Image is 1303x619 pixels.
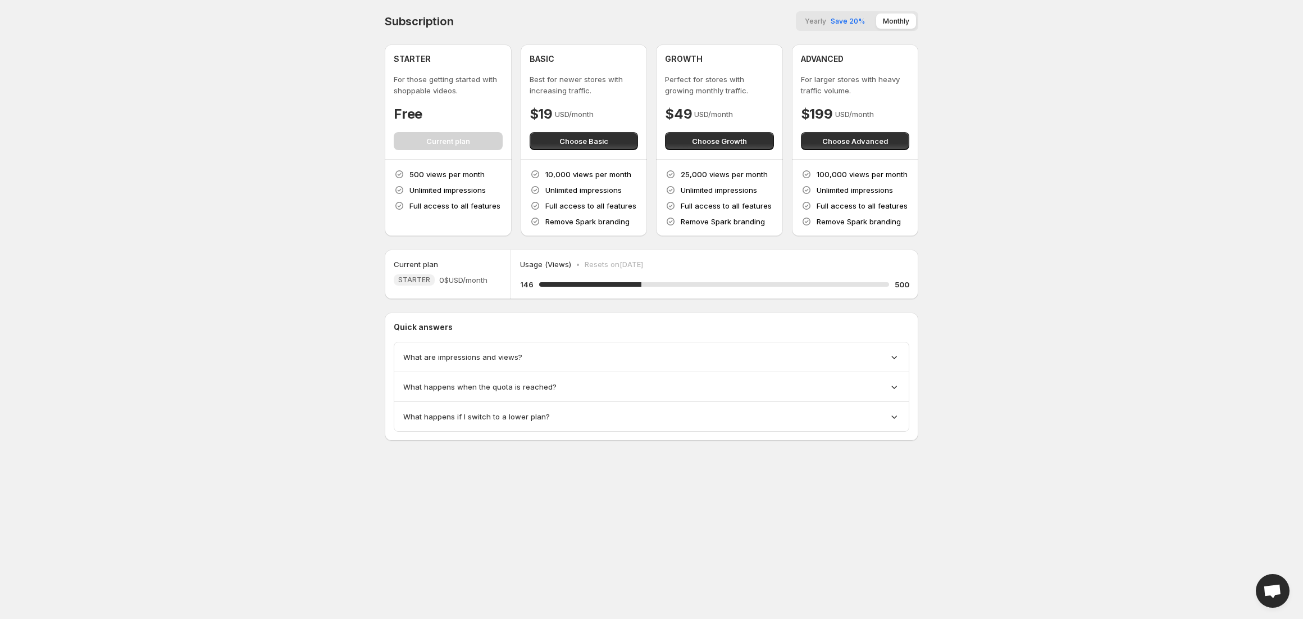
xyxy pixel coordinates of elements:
p: Full access to all features [681,200,772,211]
p: USD/month [694,109,733,120]
h4: Free [394,105,422,123]
span: Choose Basic [559,135,608,147]
p: Remove Spark branding [817,216,901,227]
p: Unlimited impressions [409,184,486,196]
span: STARTER [398,275,430,284]
p: Remove Spark branding [681,216,765,227]
button: Choose Growth [665,132,774,150]
p: Unlimited impressions [681,184,757,196]
p: USD/month [835,109,874,120]
p: Unlimited impressions [817,184,893,196]
span: What happens if I switch to a lower plan? [403,411,550,422]
p: Perfect for stores with growing monthly traffic. [665,74,774,96]
h4: $49 [665,105,692,123]
span: Save 20% [831,17,865,25]
span: What happens when the quota is reached? [403,381,557,392]
span: Yearly [805,17,826,25]
p: Full access to all features [817,200,908,211]
p: Unlimited impressions [545,184,622,196]
button: Monthly [876,13,916,29]
h4: GROWTH [665,53,703,65]
p: Full access to all features [409,200,500,211]
div: Open chat [1256,574,1290,608]
p: USD/month [555,109,594,120]
h5: Current plan [394,259,438,270]
h4: Subscription [385,15,454,28]
h4: BASIC [530,53,554,65]
p: Resets on [DATE] [585,259,643,270]
button: Choose Basic [530,132,639,150]
span: What are impressions and views? [403,351,522,363]
span: Choose Advanced [822,135,888,147]
h5: 500 [895,279,909,290]
span: 0$ USD/month [439,274,488,286]
p: Quick answers [394,322,909,333]
p: • [576,259,580,270]
h4: ADVANCED [801,53,844,65]
p: Best for newer stores with increasing traffic. [530,74,639,96]
span: Choose Growth [692,135,747,147]
h4: $19 [530,105,553,123]
p: 100,000 views per month [817,169,908,180]
p: 500 views per month [409,169,485,180]
p: 25,000 views per month [681,169,768,180]
p: For larger stores with heavy traffic volume. [801,74,910,96]
button: YearlySave 20% [798,13,872,29]
h4: STARTER [394,53,431,65]
p: Full access to all features [545,200,636,211]
p: For those getting started with shoppable videos. [394,74,503,96]
p: Remove Spark branding [545,216,630,227]
button: Choose Advanced [801,132,910,150]
h5: 146 [520,279,534,290]
p: Usage (Views) [520,259,571,270]
h4: $199 [801,105,833,123]
p: 10,000 views per month [545,169,631,180]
